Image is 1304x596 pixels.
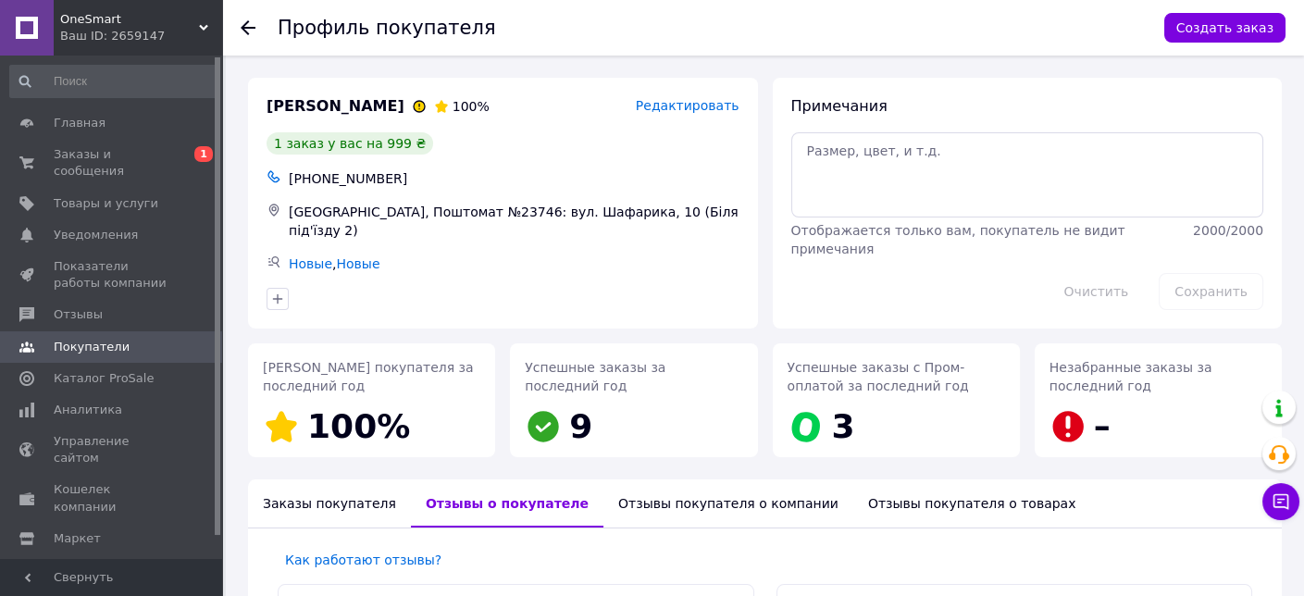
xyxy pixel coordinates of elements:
[336,256,379,271] a: Новые
[636,98,739,113] span: Редактировать
[60,28,222,44] div: Ваш ID: 2659147
[54,339,130,355] span: Покупатели
[853,479,1091,528] div: Отзывы покупателя о товарах
[54,481,171,515] span: Кошелек компании
[285,553,441,567] a: Как работают отзывы?
[453,99,490,114] span: 100%
[54,258,171,292] span: Показатели работы компании
[285,251,743,277] div: ,
[54,115,106,131] span: Главная
[54,402,122,418] span: Аналитика
[267,96,404,118] span: [PERSON_NAME]
[1164,13,1285,43] button: Создать заказ
[525,360,665,393] span: Успешные заказы за последний год
[54,530,101,547] span: Маркет
[791,223,1125,256] span: Отображается только вам, покупатель не видит примечания
[54,306,103,323] span: Отзывы
[267,132,433,155] div: 1 заказ у вас на 999 ₴
[54,146,171,180] span: Заказы и сообщения
[1193,223,1263,238] span: 2000 / 2000
[788,360,969,393] span: Успешные заказы с Пром-оплатой за последний год
[194,146,213,162] span: 1
[603,479,853,528] div: Отзывы покупателя о компании
[1262,483,1299,520] button: Чат с покупателем
[791,97,888,115] span: Примечания
[54,433,171,466] span: Управление сайтом
[1094,407,1111,445] span: –
[60,11,199,28] span: OneSmart
[569,407,592,445] span: 9
[54,195,158,212] span: Товары и услуги
[248,479,411,528] div: Заказы покупателя
[9,65,218,98] input: Поиск
[307,407,410,445] span: 100%
[278,17,496,39] h1: Профиль покупателя
[241,19,255,37] div: Вернуться назад
[54,370,154,387] span: Каталог ProSale
[54,227,138,243] span: Уведомления
[285,199,743,243] div: [GEOGRAPHIC_DATA], Поштомат №23746: вул. Шафарика, 10 (Біля під'їзду 2)
[263,360,474,393] span: [PERSON_NAME] покупателя за последний год
[411,479,603,528] div: Отзывы о покупателе
[1049,360,1212,393] span: Незабранные заказы за последний год
[289,256,332,271] a: Новые
[285,166,743,192] div: [PHONE_NUMBER]
[832,407,855,445] span: 3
